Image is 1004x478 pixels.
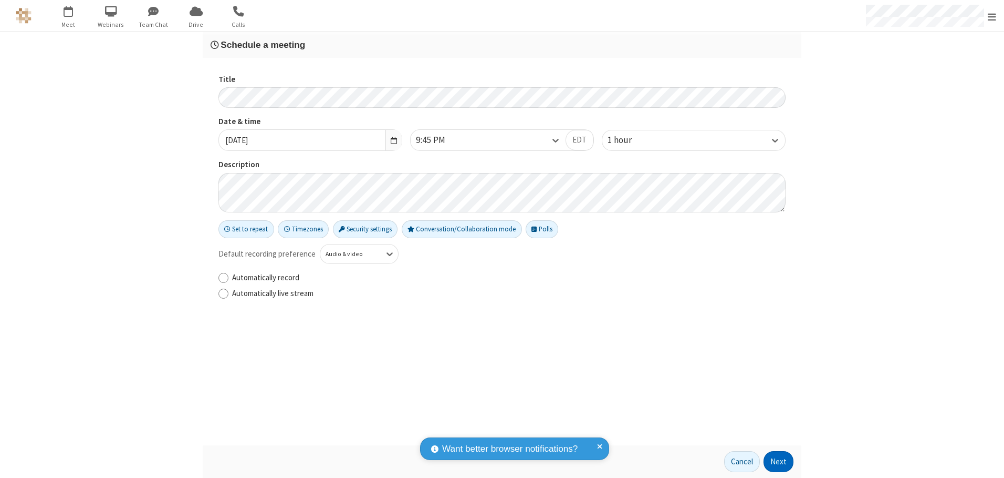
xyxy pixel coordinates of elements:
[232,272,786,284] label: Automatically record
[724,451,760,472] button: Cancel
[134,20,173,29] span: Team Chat
[219,20,258,29] span: Calls
[326,249,375,259] div: Audio & video
[218,116,402,128] label: Date & time
[608,134,650,147] div: 1 hour
[442,442,578,456] span: Want better browser notifications?
[333,220,398,238] button: Security settings
[278,220,329,238] button: Timezones
[16,8,32,24] img: QA Selenium DO NOT DELETE OR CHANGE
[566,130,593,151] button: EDT
[221,39,305,50] span: Schedule a meeting
[218,159,786,171] label: Description
[176,20,216,29] span: Drive
[218,220,274,238] button: Set to repeat
[764,451,793,472] button: Next
[402,220,522,238] button: Conversation/Collaboration mode
[49,20,88,29] span: Meet
[232,288,786,300] label: Automatically live stream
[218,74,786,86] label: Title
[526,220,558,238] button: Polls
[91,20,131,29] span: Webinars
[416,134,463,147] div: 9:45 PM
[218,248,316,260] span: Default recording preference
